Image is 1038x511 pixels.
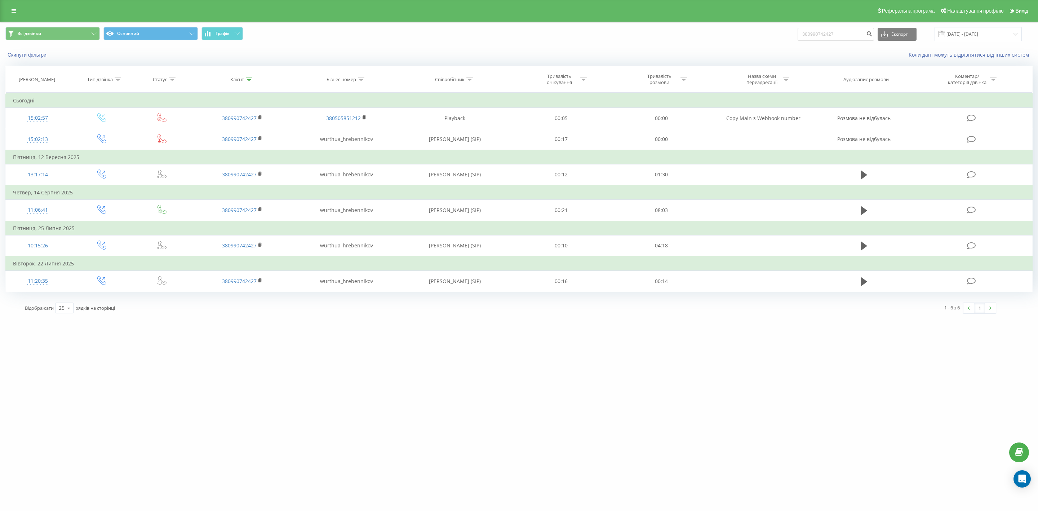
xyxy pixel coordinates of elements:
td: Сьогодні [6,93,1033,108]
td: [PERSON_NAME] (SIP) [399,235,511,256]
td: 01:30 [611,164,711,185]
span: рядків на сторінці [75,305,115,311]
td: wurthua_hrebennikov [294,164,399,185]
td: 08:03 [611,200,711,221]
div: Статус [153,76,167,83]
td: 00:17 [511,129,611,150]
a: 380990742427 [222,278,257,285]
a: 1 [974,303,985,313]
button: Всі дзвінки [5,27,100,40]
td: [PERSON_NAME] (SIP) [399,200,511,221]
td: Вівторок, 22 Липня 2025 [6,256,1033,271]
div: 25 [59,304,65,312]
div: Тип дзвінка [87,76,113,83]
td: 00:21 [511,200,611,221]
span: Налаштування профілю [947,8,1003,14]
div: Бізнес номер [327,76,356,83]
div: Аудіозапис розмови [843,76,889,83]
span: Графік [216,31,230,36]
td: 00:10 [511,235,611,256]
td: Copy Main з Webhook number [711,108,816,129]
span: Реферальна програма [882,8,935,14]
div: 15:02:57 [13,111,63,125]
td: 00:05 [511,108,611,129]
div: 11:06:41 [13,203,63,217]
div: Назва схеми переадресації [742,73,781,85]
div: Клієнт [230,76,244,83]
td: 00:00 [611,129,711,150]
div: 10:15:26 [13,239,63,253]
div: [PERSON_NAME] [19,76,55,83]
div: Тривалість розмови [640,73,679,85]
button: Графік [201,27,243,40]
a: 380990742427 [222,171,257,178]
div: 1 - 6 з 6 [944,304,960,311]
a: 380990742427 [222,207,257,213]
td: П’ятниця, 25 Липня 2025 [6,221,1033,235]
div: Співробітник [435,76,465,83]
div: Тривалість очікування [540,73,578,85]
a: 380505851212 [326,115,361,122]
div: 15:02:13 [13,132,63,146]
button: Експорт [878,28,917,41]
button: Основний [103,27,198,40]
div: 11:20:35 [13,274,63,288]
a: 380990742427 [222,136,257,142]
td: Playback [399,108,511,129]
td: [PERSON_NAME] (SIP) [399,271,511,292]
button: Скинути фільтри [5,52,50,58]
td: 00:00 [611,108,711,129]
td: wurthua_hrebennikov [294,129,399,150]
td: wurthua_hrebennikov [294,271,399,292]
a: 380990742427 [222,242,257,249]
div: Open Intercom Messenger [1013,470,1031,488]
span: Розмова не відбулась [837,136,891,142]
td: П’ятниця, 12 Вересня 2025 [6,150,1033,164]
a: Коли дані можуть відрізнятися вiд інших систем [909,51,1033,58]
td: 00:12 [511,164,611,185]
span: Відображати [25,305,54,311]
td: Четвер, 14 Серпня 2025 [6,185,1033,200]
td: wurthua_hrebennikov [294,235,399,256]
input: Пошук за номером [798,28,874,41]
span: Всі дзвінки [17,31,41,36]
span: Вихід [1016,8,1028,14]
td: 04:18 [611,235,711,256]
td: [PERSON_NAME] (SIP) [399,129,511,150]
div: 13:17:14 [13,168,63,182]
td: 00:14 [611,271,711,292]
td: [PERSON_NAME] (SIP) [399,164,511,185]
td: wurthua_hrebennikov [294,200,399,221]
div: Коментар/категорія дзвінка [946,73,988,85]
a: 380990742427 [222,115,257,122]
span: Розмова не відбулась [837,115,891,122]
td: 00:16 [511,271,611,292]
